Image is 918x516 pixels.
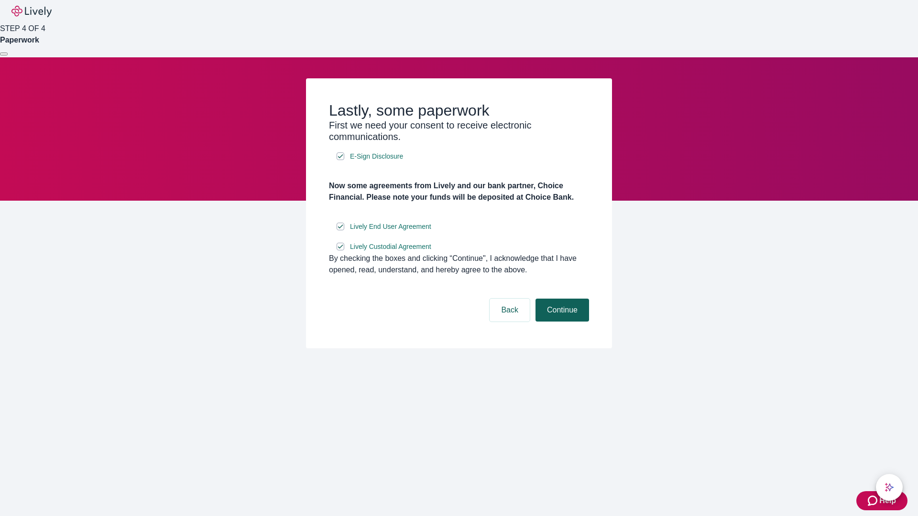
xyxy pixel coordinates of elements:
[868,495,879,506] svg: Zendesk support icon
[876,474,903,501] button: chat
[329,253,589,276] div: By checking the boxes and clicking “Continue", I acknowledge that I have opened, read, understand...
[348,221,433,233] a: e-sign disclosure document
[348,150,405,162] a: e-sign disclosure document
[329,180,589,203] h4: Now some agreements from Lively and our bank partner, Choice Financial. Please note your funds wi...
[490,299,530,322] button: Back
[329,101,589,119] h2: Lastly, some paperwork
[350,151,403,161] span: E-Sign Disclosure
[350,242,431,252] span: Lively Custodial Agreement
[329,119,589,142] h3: First we need your consent to receive electronic communications.
[350,222,431,232] span: Lively End User Agreement
[856,491,907,510] button: Zendesk support iconHelp
[348,241,433,253] a: e-sign disclosure document
[535,299,589,322] button: Continue
[885,483,894,492] svg: Lively AI Assistant
[11,6,52,17] img: Lively
[879,495,896,506] span: Help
